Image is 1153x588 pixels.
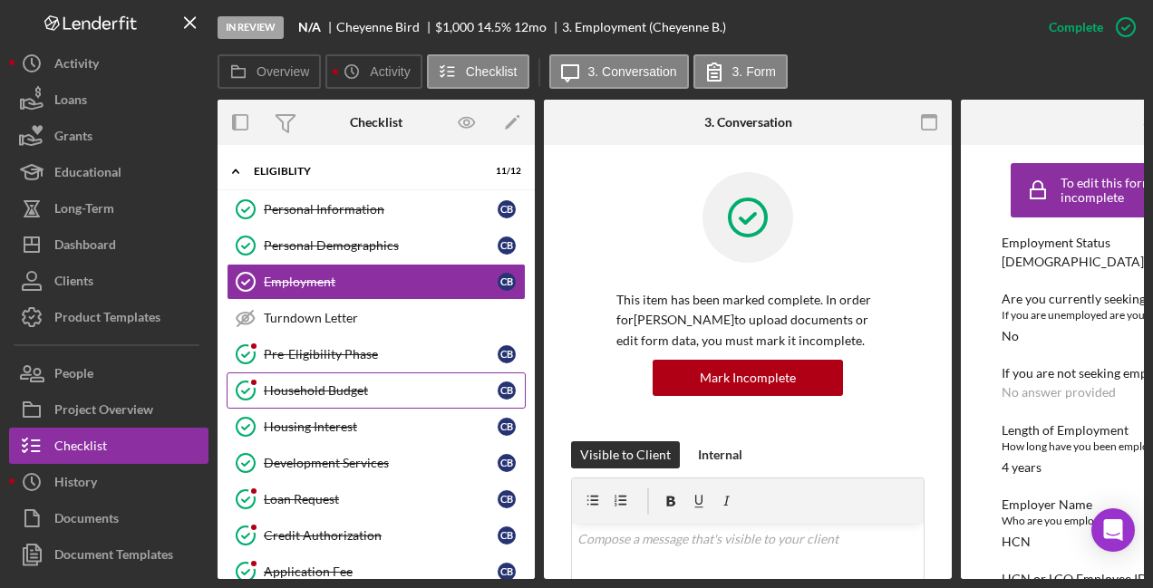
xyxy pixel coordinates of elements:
[264,311,525,325] div: Turndown Letter
[54,45,99,86] div: Activity
[370,64,410,79] label: Activity
[653,360,843,396] button: Mark Incomplete
[298,20,321,34] b: N/A
[9,536,208,573] button: Document Templates
[698,441,742,468] div: Internal
[562,20,726,34] div: 3. Employment (Cheyenne B.)
[498,418,516,436] div: C B
[9,82,208,118] button: Loans
[689,441,751,468] button: Internal
[54,464,97,505] div: History
[1049,9,1103,45] div: Complete
[498,526,516,545] div: C B
[9,428,208,464] a: Checklist
[489,166,521,177] div: 11 / 12
[498,200,516,218] div: C B
[54,227,116,267] div: Dashboard
[54,82,87,122] div: Loans
[336,20,435,34] div: Cheyenne Bird
[54,299,160,340] div: Product Templates
[264,419,498,434] div: Housing Interest
[9,154,208,190] button: Educational
[9,45,208,82] button: Activity
[693,54,788,89] button: 3. Form
[264,275,498,289] div: Employment
[466,64,518,79] label: Checklist
[257,64,309,79] label: Overview
[498,563,516,581] div: C B
[54,536,173,577] div: Document Templates
[9,118,208,154] button: Grants
[9,263,208,299] button: Clients
[227,191,526,227] a: Personal InformationCB
[54,263,93,304] div: Clients
[264,528,498,543] div: Credit Authorization
[498,454,516,472] div: C B
[227,445,526,481] a: Development ServicesCB
[435,19,474,34] span: $1,000
[264,492,498,506] div: Loan Request
[264,456,498,470] div: Development Services
[218,16,284,39] div: In Review
[498,345,516,363] div: C B
[218,54,321,89] button: Overview
[549,54,689,89] button: 3. Conversation
[580,441,671,468] div: Visible to Client
[9,355,208,391] button: People
[588,64,677,79] label: 3. Conversation
[9,190,208,227] button: Long-Term
[264,564,498,579] div: Application Fee
[264,202,498,217] div: Personal Information
[227,372,526,409] a: Household BudgetCB
[254,166,476,177] div: Eligiblity
[54,154,121,195] div: Educational
[1002,460,1042,475] div: 4 years
[9,391,208,428] button: Project Overview
[477,20,511,34] div: 14.5 %
[9,227,208,263] button: Dashboard
[9,299,208,335] button: Product Templates
[9,500,208,536] a: Documents
[616,290,879,351] p: This item has been marked complete. In order for [PERSON_NAME] to upload documents or edit form d...
[1002,329,1019,343] div: No
[54,428,107,468] div: Checklist
[498,490,516,508] div: C B
[9,464,208,500] button: History
[732,64,776,79] label: 3. Form
[227,264,526,300] a: EmploymentCB
[700,360,796,396] div: Mark Incomplete
[54,500,119,541] div: Documents
[227,481,526,517] a: Loan RequestCB
[227,517,526,554] a: Credit AuthorizationCB
[325,54,421,89] button: Activity
[227,300,526,336] a: Turndown Letter
[264,383,498,398] div: Household Budget
[54,118,92,159] div: Grants
[427,54,529,89] button: Checklist
[54,391,153,432] div: Project Overview
[54,190,114,231] div: Long-Term
[498,381,516,400] div: C B
[498,273,516,291] div: C B
[1031,9,1144,45] button: Complete
[514,20,547,34] div: 12 mo
[1091,508,1135,552] div: Open Intercom Messenger
[1002,385,1116,400] div: No answer provided
[704,115,792,130] div: 3. Conversation
[498,236,516,255] div: C B
[571,441,680,468] button: Visible to Client
[264,238,498,253] div: Personal Demographics
[1002,535,1031,549] div: HCN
